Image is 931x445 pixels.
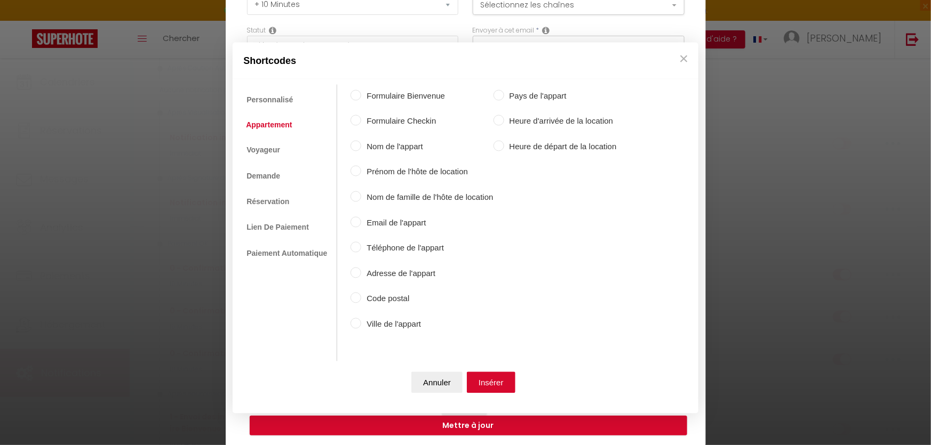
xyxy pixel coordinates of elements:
a: Paiement Automatique [241,243,333,263]
button: Insérer [467,372,515,393]
label: Nom de famille de l'hôte de location [361,191,493,204]
label: Code postal [361,293,493,305]
label: Prénom de l'hôte de location [361,166,493,179]
label: Pays de l'appart [504,90,617,102]
button: Annuler [411,372,463,393]
div: Shortcodes [233,42,698,79]
label: Heure de départ de la location [504,140,617,153]
label: Formulaire Bienvenue [361,90,493,102]
a: Réservation [241,192,295,212]
label: Téléphone de l'appart [361,242,493,255]
a: Voyageur [241,140,286,160]
button: Ouvrir le widget de chat LiveChat [9,4,41,36]
a: Lien De Paiement [241,217,315,238]
label: Nom de l'appart [361,140,493,153]
a: Appartement [241,116,297,135]
button: Close [676,47,692,69]
label: Formulaire Checkin [361,115,493,128]
label: Ville de l'appart [361,318,493,330]
a: Personnalisé [241,90,299,110]
a: Demande [241,166,286,186]
label: Email de l'appart [361,216,493,229]
label: Heure d'arrivée de la location [504,115,617,128]
label: Adresse de l'appart [361,267,493,280]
